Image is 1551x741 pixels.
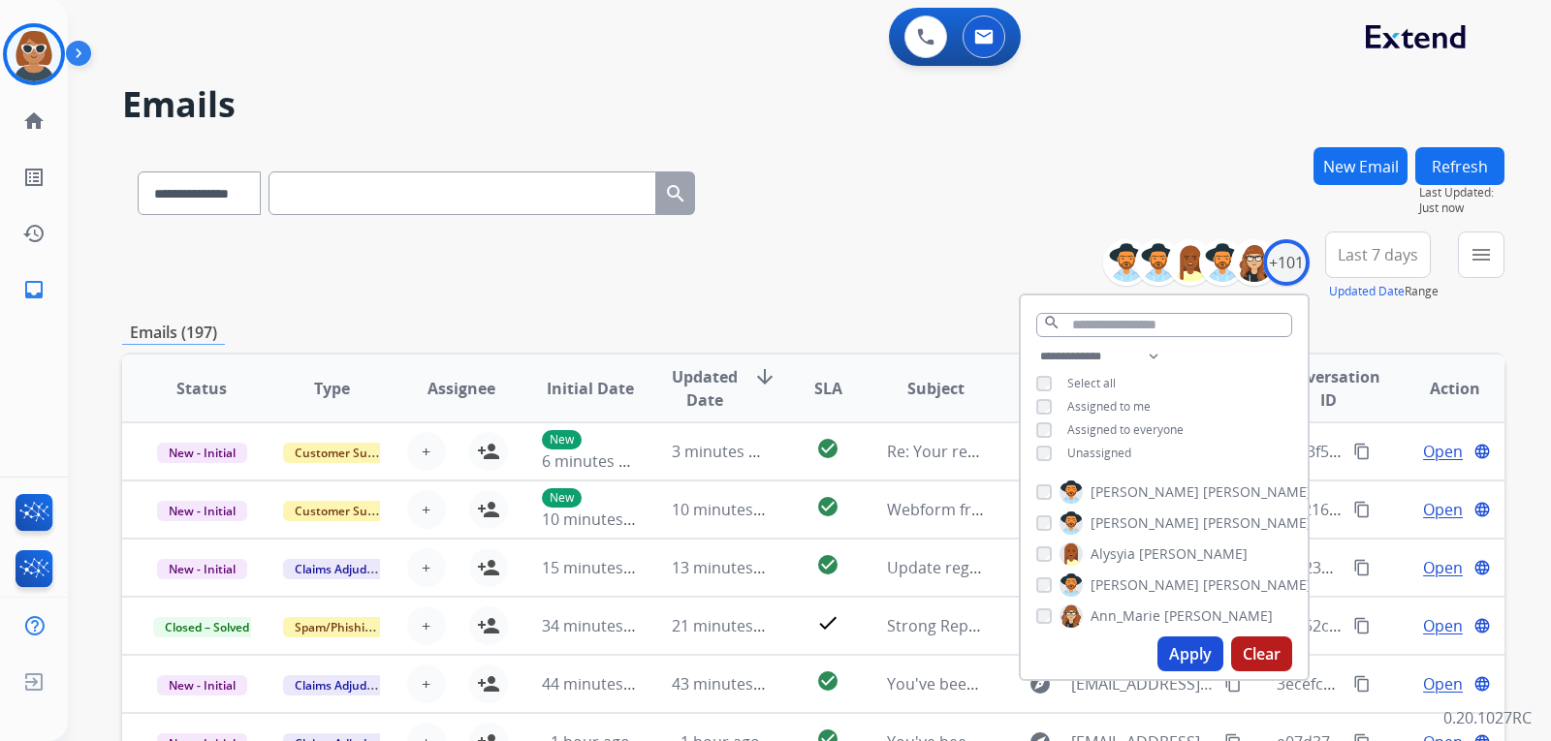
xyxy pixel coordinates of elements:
[1473,501,1491,518] mat-icon: language
[1353,617,1371,634] mat-icon: content_copy
[1091,606,1160,626] span: Ann_Marie
[1139,544,1248,564] span: [PERSON_NAME]
[122,85,1504,124] h2: Emails
[1029,672,1052,695] mat-icon: explore
[422,614,430,637] span: +
[1338,251,1418,259] span: Last 7 days
[1091,575,1199,595] span: [PERSON_NAME]
[1203,575,1312,595] span: [PERSON_NAME]
[547,377,634,400] span: Initial Date
[1263,239,1310,286] div: +101
[22,222,46,245] mat-icon: history
[1423,498,1463,521] span: Open
[1353,559,1371,576] mat-icon: content_copy
[1157,636,1223,671] button: Apply
[1353,443,1371,460] mat-icon: content_copy
[22,278,46,301] mat-icon: inbox
[422,672,430,695] span: +
[122,321,225,345] p: Emails (197)
[477,498,500,521] mat-icon: person_add
[422,440,430,463] span: +
[407,606,446,645] button: +
[1423,672,1463,695] span: Open
[1353,501,1371,518] mat-icon: content_copy
[1203,482,1312,502] span: [PERSON_NAME]
[283,617,391,637] span: Spam/Phishing
[407,548,446,587] button: +
[542,557,654,578] span: 15 minutes ago
[816,669,839,693] mat-icon: check_circle
[477,614,500,637] mat-icon: person_add
[1423,614,1463,637] span: Open
[477,440,500,463] mat-icon: person_add
[7,27,61,81] img: avatar
[1415,147,1504,185] button: Refresh
[477,672,500,695] mat-icon: person_add
[1473,617,1491,634] mat-icon: language
[407,432,446,471] button: +
[1325,232,1431,278] button: Last 7 days
[816,553,839,576] mat-icon: check_circle
[157,443,247,463] span: New - Initial
[22,109,46,133] mat-icon: home
[1473,675,1491,693] mat-icon: language
[672,673,784,695] span: 43 minutes ago
[542,488,582,508] p: New
[672,441,775,462] span: 3 minutes ago
[1423,440,1463,463] span: Open
[283,501,409,521] span: Customer Support
[1423,556,1463,579] span: Open
[814,377,842,400] span: SLA
[672,557,784,578] span: 13 minutes ago
[672,499,784,520] span: 10 minutes ago
[1071,672,1213,695] span: [EMAIL_ADDRESS][DOMAIN_NAME]
[157,675,247,695] span: New - Initial
[1091,513,1199,533] span: [PERSON_NAME]
[1443,706,1532,729] p: 0.20.1027RC
[153,617,261,637] span: Closed – Solved
[477,556,500,579] mat-icon: person_add
[887,441,1217,462] span: Re: Your repaired product is ready for pickup
[887,673,1500,695] span: You've been assigned a new service order: 7934d8fe-0a31-44bd-b1ee-a3be31d77ce4
[1329,284,1405,299] button: Updated Date
[672,365,738,412] span: Updated Date
[1091,544,1135,564] span: Alysyia
[407,490,446,529] button: +
[816,437,839,460] mat-icon: check_circle
[542,509,654,530] span: 10 minutes ago
[1224,675,1242,693] mat-icon: content_copy
[1067,398,1151,415] span: Assigned to me
[542,430,582,449] p: New
[1419,201,1504,216] span: Just now
[1091,482,1199,502] span: [PERSON_NAME]
[1473,443,1491,460] mat-icon: language
[672,615,784,636] span: 21 minutes ago
[176,377,227,400] span: Status
[283,675,416,695] span: Claims Adjudication
[283,443,409,463] span: Customer Support
[1067,445,1131,461] span: Unassigned
[157,501,247,521] span: New - Initial
[1043,314,1060,331] mat-icon: search
[407,664,446,703] button: +
[1329,283,1439,299] span: Range
[1353,675,1371,693] mat-icon: content_copy
[1277,365,1380,412] span: Conversation ID
[1419,185,1504,201] span: Last Updated:
[1203,513,1312,533] span: [PERSON_NAME]
[1314,147,1408,185] button: New Email
[753,365,776,388] mat-icon: arrow_downward
[427,377,495,400] span: Assignee
[1164,606,1273,626] span: [PERSON_NAME]
[1470,243,1493,266] mat-icon: menu
[422,498,430,521] span: +
[1067,375,1116,391] span: Select all
[816,495,839,518] mat-icon: check_circle
[664,182,687,205] mat-icon: search
[1067,421,1184,438] span: Assigned to everyone
[22,166,46,189] mat-icon: list_alt
[542,615,654,636] span: 34 minutes ago
[887,615,1290,636] span: Strong Reputation = Strong Revenue. Let’s Build It Now.
[157,559,247,579] span: New - Initial
[887,499,1326,520] span: Webform from [EMAIL_ADDRESS][DOMAIN_NAME] on [DATE]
